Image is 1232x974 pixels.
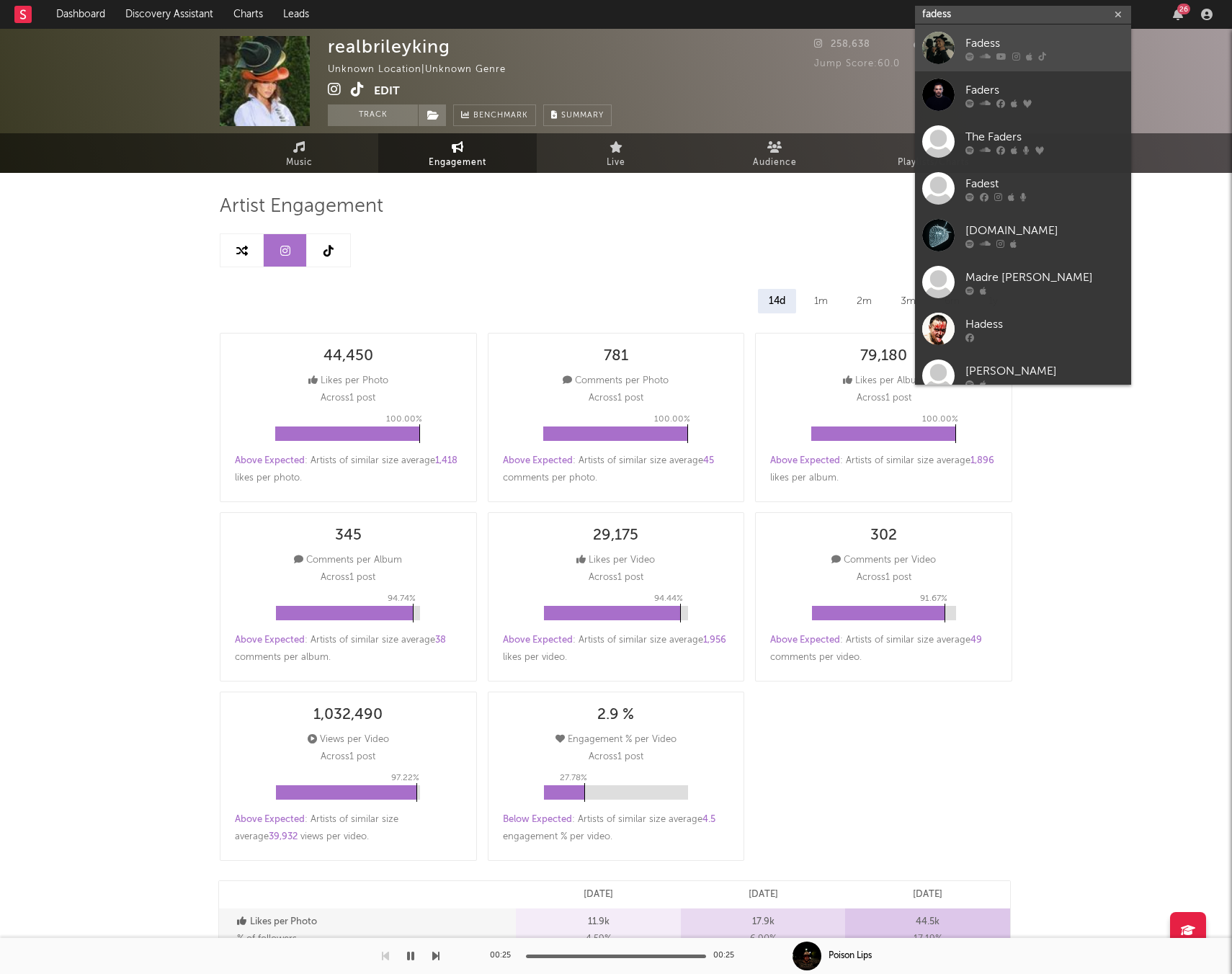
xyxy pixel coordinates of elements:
[503,811,730,846] div: : Artists of similar size average engagement % per video .
[831,552,936,569] div: Comments per Video
[770,456,840,465] span: Above Expected
[753,154,797,171] span: Audience
[770,632,997,666] div: : Artists of similar size average comments per video .
[703,456,714,465] span: 45
[543,104,612,126] button: Summary
[915,305,1131,352] a: Hadess
[378,133,537,173] a: Engagement
[286,154,313,171] span: Music
[702,815,715,824] span: 4.5
[749,886,778,903] p: [DATE]
[235,632,462,666] div: : Artists of similar size average comments per album .
[237,934,297,944] span: % of followers
[589,569,643,586] p: Across 1 post
[561,112,604,120] span: Summary
[890,289,927,313] div: 3m
[965,222,1124,239] div: [DOMAIN_NAME]
[269,832,298,841] span: 39,932
[915,118,1131,165] a: The Faders
[695,133,854,173] a: Audience
[857,390,911,407] p: Across 1 post
[752,913,775,931] p: 17.9k
[854,133,1012,173] a: Playlists/Charts
[703,635,726,645] span: 1,956
[235,452,462,487] div: : Artists of similar size average likes per photo .
[294,552,402,569] div: Comments per Album
[328,36,450,57] div: realbrileyking
[920,590,947,607] p: 91.67 %
[965,269,1124,286] div: Madre [PERSON_NAME]
[914,40,970,49] span: 492,700
[846,289,883,313] div: 2m
[313,707,383,724] div: 1,032,490
[391,769,419,787] p: 97.22 %
[915,24,1131,71] a: Fadess
[503,815,572,824] span: Below Expected
[870,527,897,545] div: 302
[386,411,422,428] p: 100.00 %
[965,128,1124,146] div: The Faders
[584,886,613,903] p: [DATE]
[220,133,378,173] a: Music
[503,632,730,666] div: : Artists of similar size average likes per video .
[220,198,383,215] span: Artist Engagement
[321,390,375,407] p: Across 1 post
[388,590,416,607] p: 94.74 %
[965,316,1124,333] div: Hadess
[503,452,730,487] div: : Artists of similar size average comments per photo .
[758,289,796,313] div: 14d
[235,456,305,465] span: Above Expected
[589,749,643,766] p: Across 1 post
[435,635,446,645] span: 38
[898,154,969,171] span: Playlists/Charts
[235,811,462,846] div: : Artists of similar size average views per video .
[750,931,776,948] span: 6.90 %
[914,931,942,948] span: 17.19 %
[321,569,375,586] p: Across 1 post
[308,731,389,749] div: Views per Video
[857,569,911,586] p: Across 1 post
[970,635,982,645] span: 49
[1177,4,1190,14] div: 26
[607,154,625,171] span: Live
[814,59,900,68] span: Jump Score: 60.0
[915,352,1131,399] a: [PERSON_NAME]
[593,527,638,545] div: 29,175
[916,913,939,931] p: 44.5k
[860,348,907,365] div: 79,180
[843,372,925,390] div: Likes per Album
[555,731,677,749] div: Engagement % per Video
[803,289,839,313] div: 1m
[435,456,457,465] span: 1,418
[503,635,573,645] span: Above Expected
[915,212,1131,259] a: [DOMAIN_NAME]
[654,590,683,607] p: 94.44 %
[576,552,655,569] div: Likes per Video
[335,527,362,545] div: 345
[913,886,942,903] p: [DATE]
[473,107,528,125] span: Benchmark
[965,362,1124,380] div: [PERSON_NAME]
[604,348,628,365] div: 781
[915,165,1131,212] a: Fadest
[328,104,418,126] button: Track
[654,411,690,428] p: 100.00 %
[537,133,695,173] a: Live
[321,749,375,766] p: Across 1 post
[814,40,870,49] span: 258,638
[915,71,1131,118] a: Faders
[586,931,611,948] span: 4.59 %
[970,456,994,465] span: 1,896
[713,947,742,965] div: 00:25
[490,947,519,965] div: 00:25
[323,348,373,365] div: 44,450
[965,175,1124,192] div: Fadest
[915,6,1131,24] input: Search for artists
[915,259,1131,305] a: Madre [PERSON_NAME]
[589,390,643,407] p: Across 1 post
[328,61,522,79] div: Unknown Location | Unknown Genre
[965,35,1124,52] div: Fadess
[597,707,634,724] div: 2.9 %
[922,411,958,428] p: 100.00 %
[374,82,400,100] button: Edit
